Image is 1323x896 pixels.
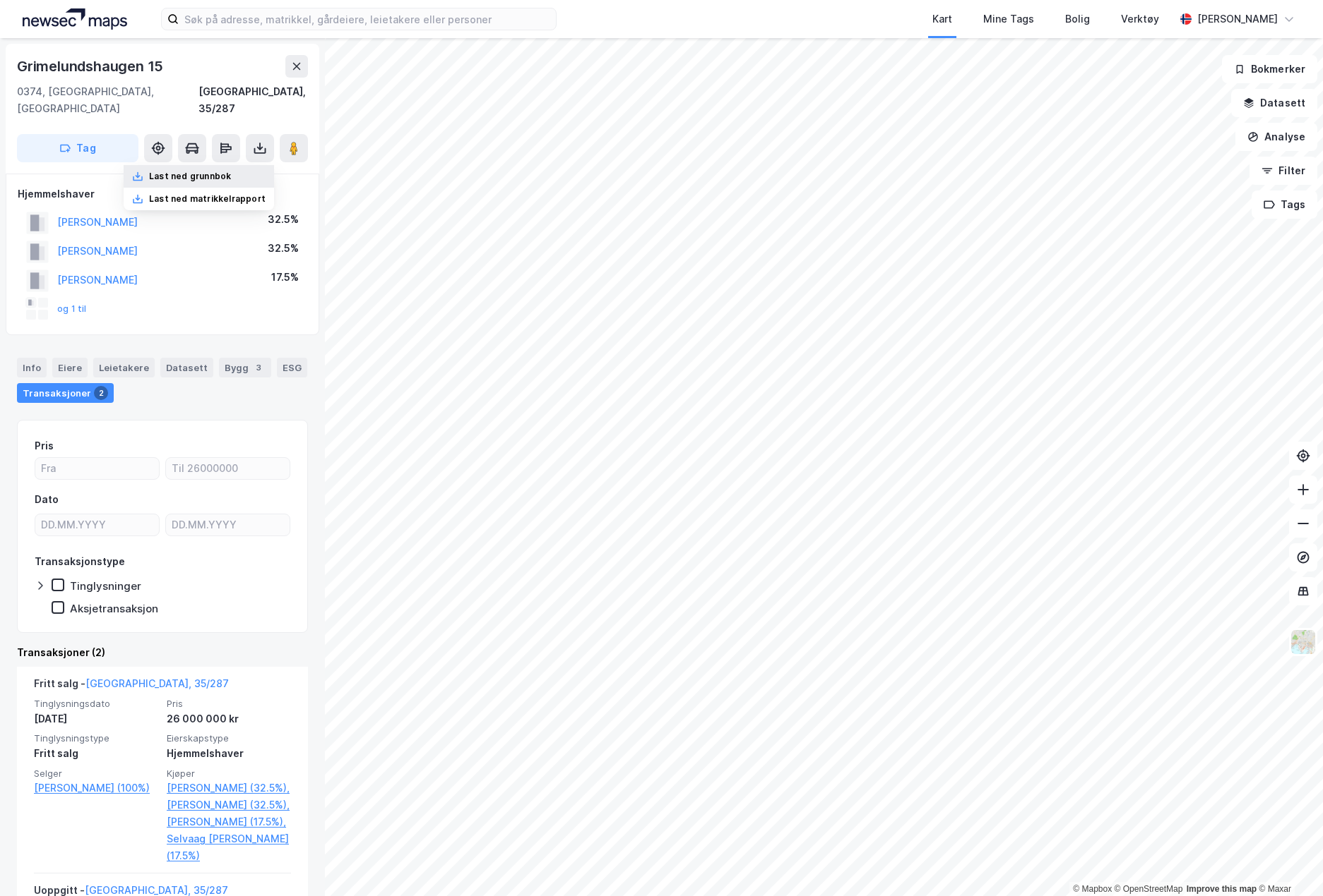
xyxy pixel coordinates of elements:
a: [GEOGRAPHIC_DATA], 35/287 [85,677,229,689]
input: Til 26000000 [166,458,290,479]
div: Datasett [160,358,213,377]
div: Bolig [1065,11,1090,28]
a: [PERSON_NAME] (32.5%), [167,780,291,797]
div: 2 [94,386,108,400]
div: [PERSON_NAME] [1197,11,1278,28]
button: Analyse [1235,123,1317,151]
span: Kjøper [167,768,291,780]
span: Selger [34,768,158,780]
input: Fra [35,458,159,479]
a: Improve this map [1187,884,1257,894]
button: Bokmerker [1222,55,1317,83]
input: DD.MM.YYYY [35,514,159,535]
div: Last ned matrikkelrapport [149,193,266,205]
div: Mine Tags [983,11,1034,28]
button: Tag [17,134,138,162]
img: logo.a4113a55bc3d86da70a041830d287a7e.svg [23,8,127,30]
span: Tinglysningsdato [34,698,158,710]
div: Transaksjoner (2) [17,644,308,661]
img: Z [1290,629,1317,655]
div: Eiere [52,358,88,377]
div: Tinglysninger [70,579,141,593]
div: Kontrollprogram for chat [1252,828,1323,896]
div: Transaksjoner [17,383,114,403]
div: 26 000 000 kr [167,710,291,727]
div: Dato [35,491,59,508]
a: Selvaag [PERSON_NAME] (17.5%) [167,830,291,864]
span: Tinglysningstype [34,732,158,744]
div: 3 [251,361,266,375]
input: Søk på adresse, matrikkel, gårdeiere, leietakere eller personer [179,8,556,30]
div: Fritt salg - [34,675,229,698]
div: Leietakere [93,358,155,377]
button: Filter [1250,157,1317,185]
a: [PERSON_NAME] (17.5%), [167,813,291,830]
div: [DATE] [34,710,158,727]
div: [GEOGRAPHIC_DATA], 35/287 [198,83,308,117]
button: Tags [1252,190,1317,219]
iframe: Chat Widget [1252,828,1323,896]
div: Bygg [219,358,271,377]
div: Fritt salg [34,745,158,762]
div: Hjemmelshaver [18,186,307,202]
a: [PERSON_NAME] (100%) [34,780,158,797]
a: [PERSON_NAME] (32.5%), [167,797,291,813]
a: [GEOGRAPHIC_DATA], 35/287 [85,884,228,896]
div: Last ned grunnbok [149,171,231,182]
div: Info [17,358,47,377]
div: 32.5% [268,211,299,228]
span: Pris [167,698,291,710]
div: 17.5% [271,269,299,286]
div: Hjemmelshaver [167,745,291,762]
span: Eierskapstype [167,732,291,744]
div: Aksjetransaksjon [70,602,158,615]
div: Kart [932,11,952,28]
button: Datasett [1231,89,1317,117]
a: Mapbox [1073,884,1112,894]
div: Transaksjonstype [35,553,125,570]
input: DD.MM.YYYY [166,514,290,535]
a: OpenStreetMap [1115,884,1183,894]
div: 0374, [GEOGRAPHIC_DATA], [GEOGRAPHIC_DATA] [17,83,198,117]
div: 32.5% [268,240,299,257]
div: Verktøy [1121,11,1159,28]
div: ESG [277,358,307,377]
div: Pris [35,437,54,454]
div: Grimelundshaugen 15 [17,55,166,78]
